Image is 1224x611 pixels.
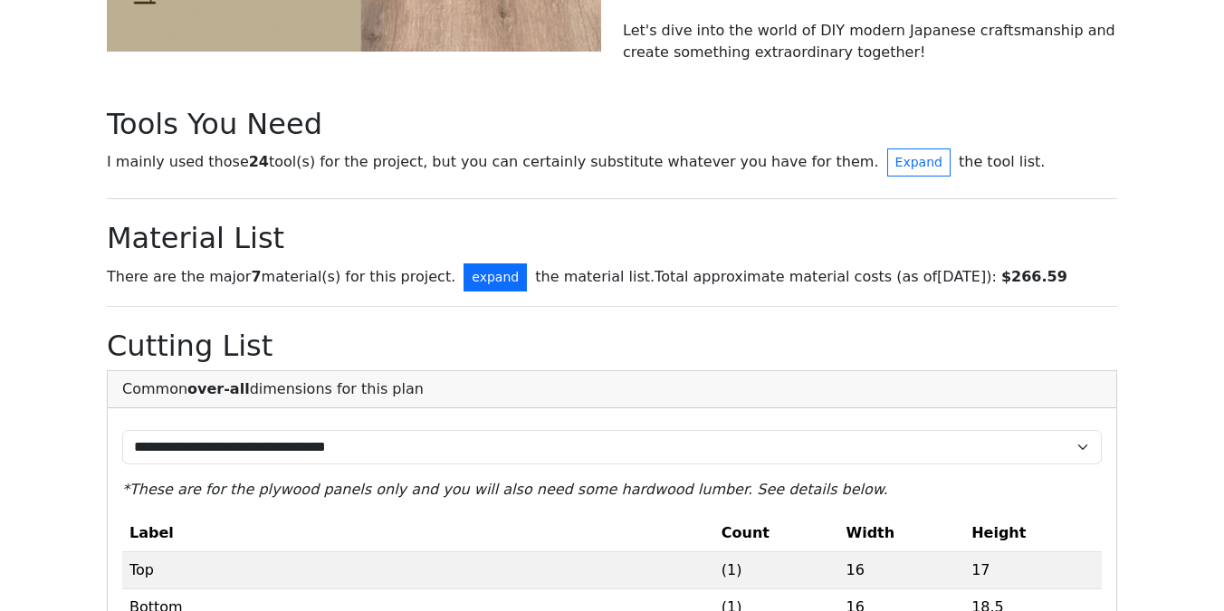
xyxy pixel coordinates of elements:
th: Label [122,515,714,552]
div: I mainly used those tool(s) for the project, but you can certainly substitute whatever you have f... [96,148,1128,177]
div: There are the major material(s) for this project. the material list. Total approximate material c... [96,263,1128,291]
td: Top [122,552,714,589]
i: *These are for the plywood panels only and you will also need some hardwood lumber. See details b... [122,481,888,498]
strong: $ 266.59 [1001,268,1067,285]
b: 7 [251,268,261,285]
h2: Material List [107,221,1117,255]
h2: Tools You Need [107,107,1117,141]
td: 16 [839,552,965,589]
button: expand [464,263,527,291]
th: Height [964,515,1102,552]
td: 17 [964,552,1102,589]
b: over-all [187,380,250,397]
th: Width [839,515,965,552]
h2: Cutting List [107,329,1117,363]
td: ( 1 ) [714,552,839,589]
b: 24 [249,153,269,170]
p: Let's dive into the world of DIY modern Japanese craftsmanship and create something extraordinary... [623,20,1117,63]
button: Expand [887,148,951,177]
th: Count [714,515,839,552]
div: Common dimensions for this plan [108,371,1116,408]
